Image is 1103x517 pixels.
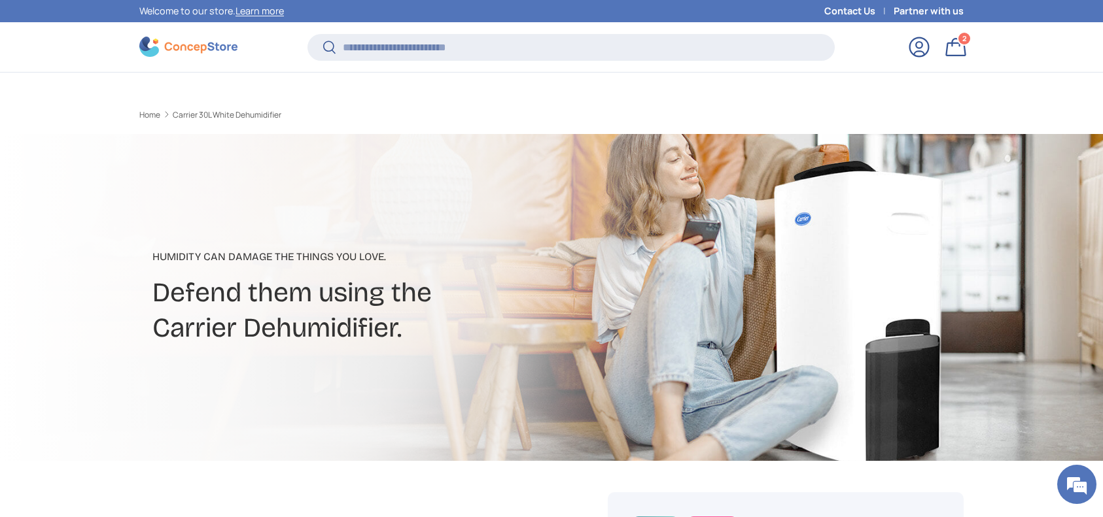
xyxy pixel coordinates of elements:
[152,275,655,346] h2: Defend them using the Carrier Dehumidifier.
[962,33,967,43] span: 2
[236,5,284,17] a: Learn more
[139,37,237,57] img: ConcepStore
[824,4,894,18] a: Contact Us
[894,4,964,18] a: Partner with us
[152,249,655,265] p: Humidity can damage the things you love.
[173,111,281,119] a: Carrier 30L White Dehumidifier
[139,4,284,18] p: Welcome to our store.
[139,111,160,119] a: Home
[139,109,576,121] nav: Breadcrumbs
